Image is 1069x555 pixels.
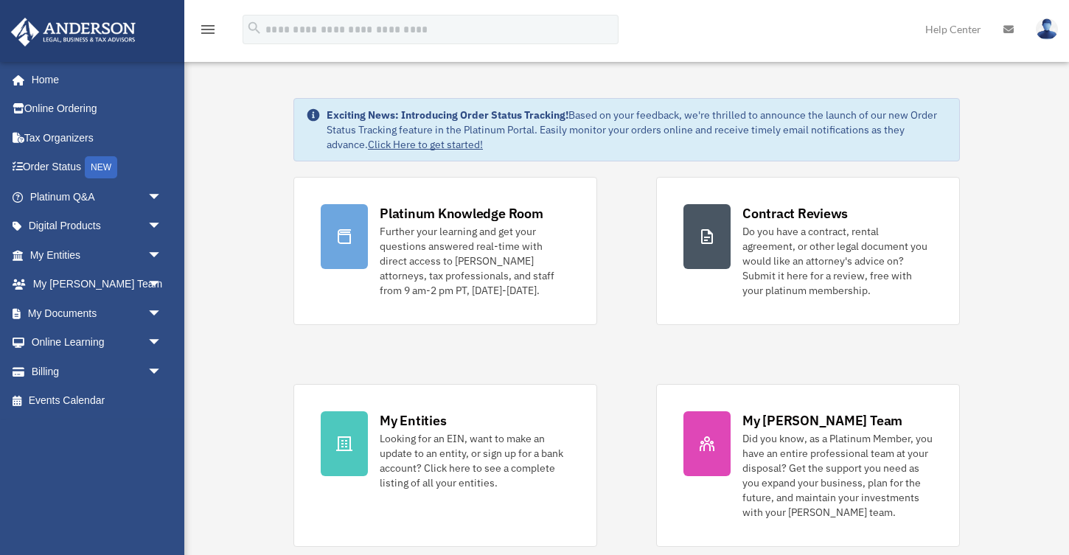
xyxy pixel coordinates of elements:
[10,299,184,328] a: My Documentsarrow_drop_down
[742,204,848,223] div: Contract Reviews
[293,177,597,325] a: Platinum Knowledge Room Further your learning and get your questions answered real-time with dire...
[10,212,184,241] a: Digital Productsarrow_drop_down
[380,431,570,490] div: Looking for an EIN, want to make an update to an entity, or sign up for a bank account? Click her...
[199,26,217,38] a: menu
[147,299,177,329] span: arrow_drop_down
[199,21,217,38] i: menu
[10,182,184,212] a: Platinum Q&Aarrow_drop_down
[656,384,960,547] a: My [PERSON_NAME] Team Did you know, as a Platinum Member, you have an entire professional team at...
[742,431,933,520] div: Did you know, as a Platinum Member, you have an entire professional team at your disposal? Get th...
[10,123,184,153] a: Tax Organizers
[10,240,184,270] a: My Entitiesarrow_drop_down
[10,328,184,357] a: Online Learningarrow_drop_down
[10,65,177,94] a: Home
[380,224,570,298] div: Further your learning and get your questions answered real-time with direct access to [PERSON_NAM...
[368,138,483,151] a: Click Here to get started!
[1036,18,1058,40] img: User Pic
[147,240,177,270] span: arrow_drop_down
[147,357,177,387] span: arrow_drop_down
[742,224,933,298] div: Do you have a contract, rental agreement, or other legal document you would like an attorney's ad...
[7,18,140,46] img: Anderson Advisors Platinum Portal
[327,108,568,122] strong: Exciting News: Introducing Order Status Tracking!
[10,386,184,416] a: Events Calendar
[742,411,902,430] div: My [PERSON_NAME] Team
[147,328,177,358] span: arrow_drop_down
[10,153,184,183] a: Order StatusNEW
[293,384,597,547] a: My Entities Looking for an EIN, want to make an update to an entity, or sign up for a bank accoun...
[656,177,960,325] a: Contract Reviews Do you have a contract, rental agreement, or other legal document you would like...
[246,20,262,36] i: search
[10,94,184,124] a: Online Ordering
[327,108,947,152] div: Based on your feedback, we're thrilled to announce the launch of our new Order Status Tracking fe...
[147,270,177,300] span: arrow_drop_down
[10,357,184,386] a: Billingarrow_drop_down
[85,156,117,178] div: NEW
[380,204,543,223] div: Platinum Knowledge Room
[147,182,177,212] span: arrow_drop_down
[147,212,177,242] span: arrow_drop_down
[10,270,184,299] a: My [PERSON_NAME] Teamarrow_drop_down
[380,411,446,430] div: My Entities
